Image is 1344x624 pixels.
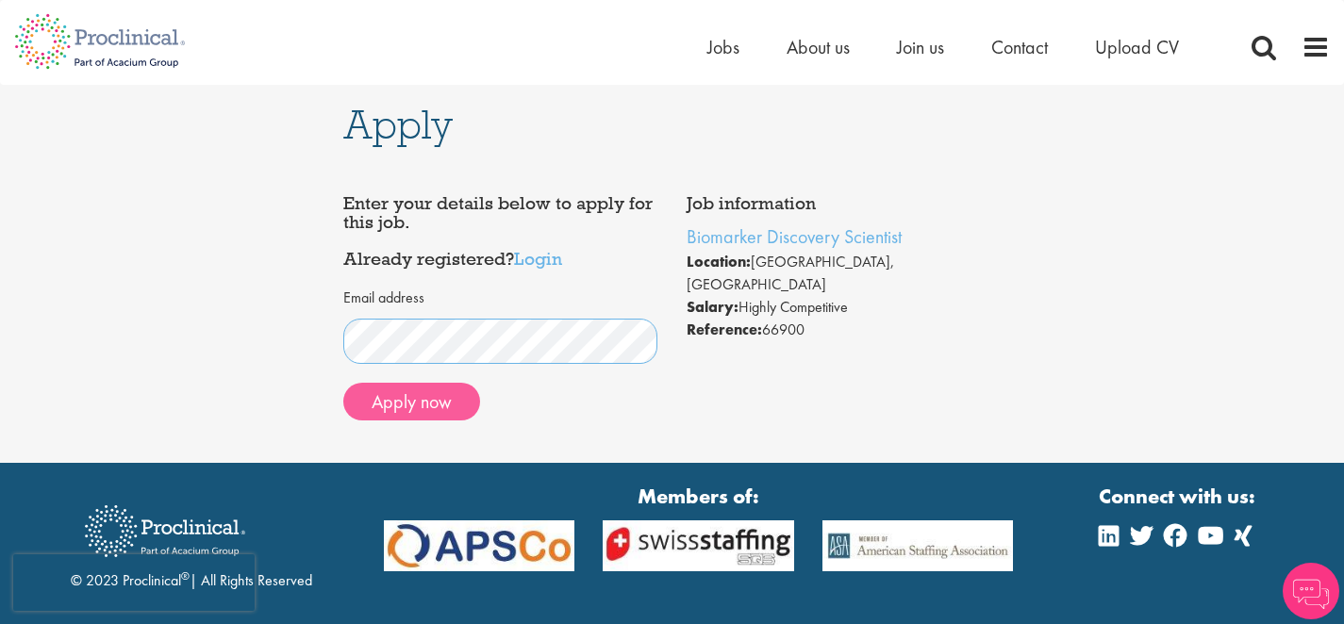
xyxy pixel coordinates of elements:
[370,520,589,571] img: APSCo
[707,35,739,59] a: Jobs
[687,251,1002,296] li: [GEOGRAPHIC_DATA], [GEOGRAPHIC_DATA]
[384,482,1014,511] strong: Members of:
[808,520,1027,571] img: APSCo
[71,492,259,570] img: Proclinical Recruitment
[687,224,902,249] a: Biomarker Discovery Scientist
[687,319,1002,341] li: 66900
[991,35,1048,59] a: Contact
[687,320,762,339] strong: Reference:
[687,297,738,317] strong: Salary:
[13,554,255,611] iframe: reCAPTCHA
[897,35,944,59] a: Join us
[687,252,751,271] strong: Location:
[343,194,658,269] h4: Enter your details below to apply for this job. Already registered?
[787,35,850,59] a: About us
[1095,35,1179,59] a: Upload CV
[71,491,312,592] div: © 2023 Proclinical | All Rights Reserved
[343,99,453,150] span: Apply
[343,287,424,309] label: Email address
[343,383,480,420] button: Apply now
[589,520,807,571] img: APSCo
[1283,563,1339,619] img: Chatbot
[514,247,562,270] a: Login
[687,194,1002,213] h4: Job information
[687,296,1002,319] li: Highly Competitive
[1099,482,1259,511] strong: Connect with us:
